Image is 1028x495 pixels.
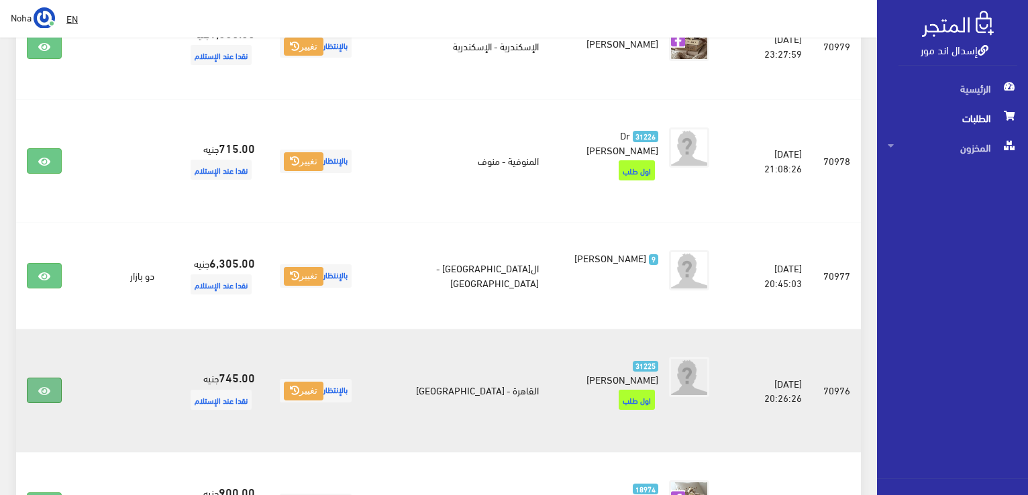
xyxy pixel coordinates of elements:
[280,264,352,288] span: بالإنتظار
[66,10,78,27] u: EN
[586,34,658,52] span: [PERSON_NAME]
[280,150,352,173] span: بالإنتظار
[72,223,165,329] td: دو بازار
[877,74,1028,103] a: الرئيسية
[619,390,655,410] span: اول طلب
[284,152,323,171] button: تغيير
[619,160,655,180] span: اول طلب
[877,133,1028,162] a: المخزون
[191,390,252,410] span: نقدا عند الإستلام
[61,7,83,31] a: EN
[11,9,32,25] span: Noha
[813,223,861,329] td: 70977
[165,223,266,329] td: جنيه
[633,484,659,495] span: 18974
[571,250,658,265] a: 9 [PERSON_NAME]
[633,131,659,142] span: 31226
[191,160,252,180] span: نقدا عند الإستلام
[11,7,55,28] a: ... Noha
[731,223,813,329] td: [DATE] 20:45:03
[922,11,994,37] img: .
[669,21,709,61] img: picture
[877,103,1028,133] a: الطلبات
[888,133,1017,162] span: المخزون
[571,357,658,386] a: 31225 [PERSON_NAME]
[219,139,255,156] strong: 715.00
[669,250,709,290] img: avatar.png
[669,127,709,168] img: avatar.png
[219,368,255,386] strong: 745.00
[284,382,323,400] button: تغيير
[366,329,550,452] td: القاهرة - [GEOGRAPHIC_DATA]
[586,125,658,159] span: Dr [PERSON_NAME]
[366,100,550,223] td: المنوفية - منوف
[165,100,266,223] td: جنيه
[888,103,1017,133] span: الطلبات
[284,38,323,56] button: تغيير
[888,74,1017,103] span: الرئيسية
[34,7,55,29] img: ...
[191,274,252,294] span: نقدا عند الإستلام
[366,223,550,329] td: ال[GEOGRAPHIC_DATA] - [GEOGRAPHIC_DATA]
[571,127,658,157] a: 31226 Dr [PERSON_NAME]
[921,40,988,59] a: إسدال اند مور
[280,379,352,402] span: بالإنتظار
[649,254,659,266] span: 9
[280,35,352,58] span: بالإنتظار
[731,329,813,452] td: [DATE] 20:26:26
[813,329,861,452] td: 70976
[586,370,658,388] span: [PERSON_NAME]
[574,248,646,267] span: [PERSON_NAME]
[165,329,266,452] td: جنيه
[669,357,709,397] img: avatar.png
[813,100,861,223] td: 70978
[731,100,813,223] td: [DATE] 21:08:26
[209,254,255,271] strong: 6,305.00
[191,45,252,65] span: نقدا عند الإستلام
[284,267,323,286] button: تغيير
[633,361,659,372] span: 31225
